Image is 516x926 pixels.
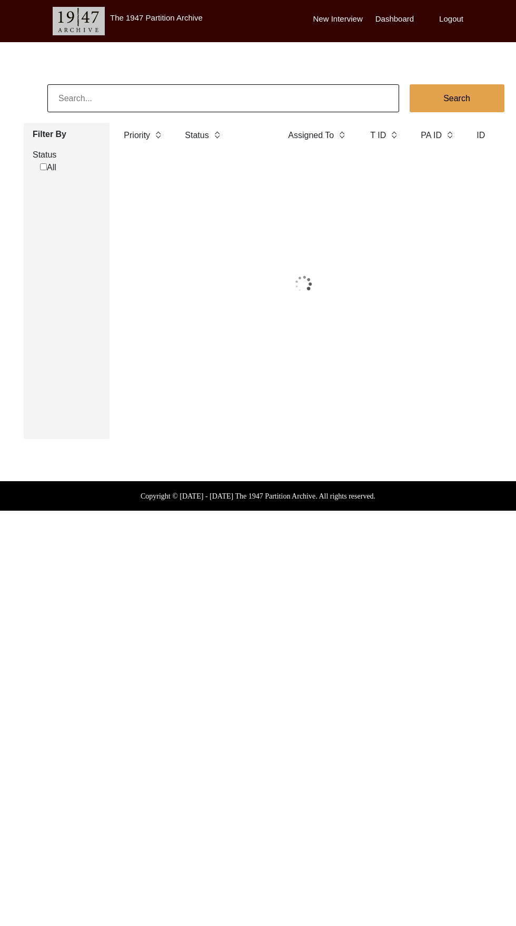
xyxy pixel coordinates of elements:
[40,163,47,170] input: All
[313,13,363,25] label: New Interview
[338,129,345,141] img: sort-button.png
[370,129,386,142] label: T ID
[288,129,334,142] label: Assigned To
[421,129,442,142] label: PA ID
[154,129,162,141] img: sort-button.png
[47,84,399,112] input: Search...
[375,13,414,25] label: Dashboard
[263,258,343,310] img: 1*9EBHIOzhE1XfMYoKz1JcsQ.gif
[213,129,221,141] img: sort-button.png
[439,13,463,25] label: Logout
[110,13,203,22] label: The 1947 Partition Archive
[185,129,209,142] label: Status
[33,128,102,141] label: Filter By
[53,7,105,35] img: header-logo.png
[410,84,504,112] button: Search
[141,491,375,502] label: Copyright © [DATE] - [DATE] The 1947 Partition Archive. All rights reserved.
[33,149,102,161] label: Status
[124,129,150,142] label: Priority
[477,129,485,142] label: ID
[40,161,56,174] label: All
[446,129,453,141] img: sort-button.png
[390,129,398,141] img: sort-button.png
